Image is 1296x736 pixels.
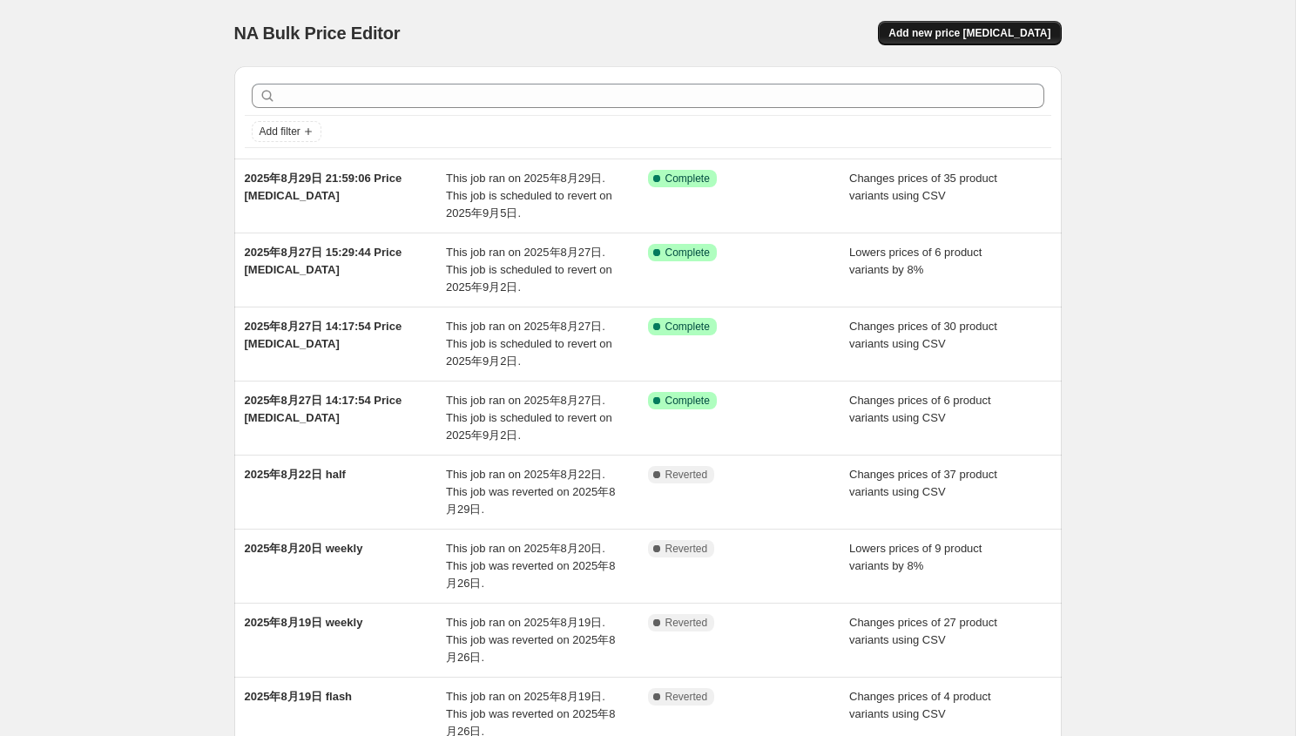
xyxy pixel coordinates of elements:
span: This job ran on 2025年8月27日. This job is scheduled to revert on 2025年9月2日. [446,246,612,294]
span: This job ran on 2025年8月22日. This job was reverted on 2025年8月29日. [446,468,615,516]
span: Complete [665,246,710,260]
span: Add filter [260,125,300,138]
span: This job ran on 2025年8月27日. This job is scheduled to revert on 2025年9月2日. [446,394,612,442]
span: Changes prices of 30 product variants using CSV [849,320,997,350]
span: 2025年8月19日 weekly [245,616,363,629]
span: Changes prices of 4 product variants using CSV [849,690,991,720]
span: Lowers prices of 9 product variants by 8% [849,542,982,572]
span: Reverted [665,616,708,630]
span: This job ran on 2025年8月27日. This job is scheduled to revert on 2025年9月2日. [446,320,612,368]
span: 2025年8月22日 half [245,468,346,481]
span: Reverted [665,690,708,704]
span: Complete [665,394,710,408]
span: Changes prices of 37 product variants using CSV [849,468,997,498]
span: Changes prices of 27 product variants using CSV [849,616,997,646]
span: 2025年8月19日 flash [245,690,353,703]
button: Add new price [MEDICAL_DATA] [878,21,1061,45]
span: Lowers prices of 6 product variants by 8% [849,246,982,276]
span: This job ran on 2025年8月20日. This job was reverted on 2025年8月26日. [446,542,615,590]
span: Reverted [665,468,708,482]
span: Changes prices of 6 product variants using CSV [849,394,991,424]
span: Changes prices of 35 product variants using CSV [849,172,997,202]
span: 2025年8月27日 14:17:54 Price [MEDICAL_DATA] [245,394,402,424]
button: Add filter [252,121,321,142]
span: 2025年8月20日 weekly [245,542,363,555]
span: 2025年8月27日 14:17:54 Price [MEDICAL_DATA] [245,320,402,350]
span: Add new price [MEDICAL_DATA] [888,26,1050,40]
span: Reverted [665,542,708,556]
span: Complete [665,172,710,186]
span: This job ran on 2025年8月19日. This job was reverted on 2025年8月26日. [446,616,615,664]
span: 2025年8月27日 15:29:44 Price [MEDICAL_DATA] [245,246,402,276]
span: NA Bulk Price Editor [234,24,401,43]
span: Complete [665,320,710,334]
span: This job ran on 2025年8月29日. This job is scheduled to revert on 2025年9月5日. [446,172,612,219]
span: 2025年8月29日 21:59:06 Price [MEDICAL_DATA] [245,172,402,202]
